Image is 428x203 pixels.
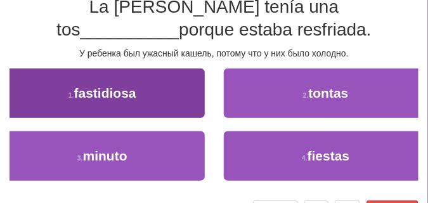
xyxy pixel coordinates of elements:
span: porque estaba resfriada. [179,20,372,39]
span: minuto [83,148,127,163]
small: 4 . [302,154,308,162]
span: tontas [309,86,349,100]
small: 3 . [77,154,83,162]
small: 1 . [68,91,74,99]
small: 2 . [303,91,309,99]
span: fiestas [308,148,350,163]
span: __________ [81,20,179,39]
span: fastidiosa [74,86,136,100]
div: У ребенка был ужасный кашель, потому что у них было холодно. [10,47,418,60]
